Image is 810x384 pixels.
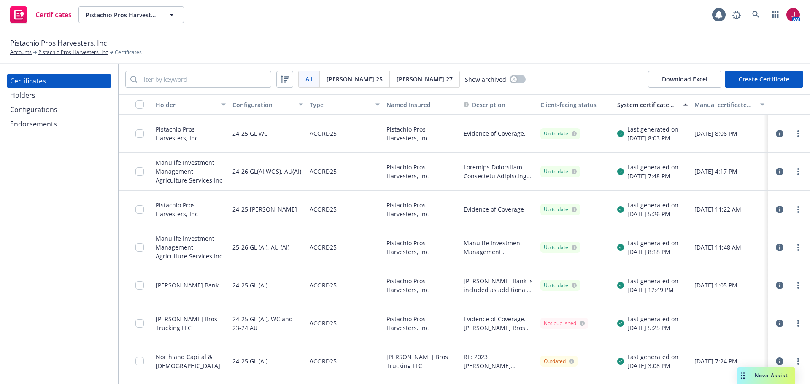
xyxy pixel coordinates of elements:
[10,117,57,131] div: Endorsements
[135,281,144,290] input: Toggle Row Selected
[694,100,755,109] div: Manual certificate last generated
[694,319,764,328] div: -
[7,3,75,27] a: Certificates
[232,100,293,109] div: Configuration
[691,94,768,115] button: Manual certificate last generated
[464,239,534,256] span: Manulife Investment Management Agriculture Services Inc., Manulife Investment Management Farmland...
[7,103,111,116] a: Configurations
[614,94,691,115] button: System certificate last generated
[306,94,383,115] button: Type
[793,129,803,139] a: more
[310,158,337,185] div: ACORD25
[10,103,57,116] div: Configurations
[544,320,585,327] div: Not published
[152,94,229,115] button: Holder
[627,172,678,180] div: [DATE] 7:48 PM
[464,314,534,332] button: Evidence of Coverage. [PERSON_NAME] Bros Trucking LLC is included as an additional insured as req...
[156,125,226,142] div: Pistachio Pros Harvesters, Inc
[386,100,456,109] div: Named Insured
[464,163,534,180] button: Loremips Dolorsitam Consectetu Adipiscinge Seddoeiu, Tem., Incididu Utlaboreet Dolorema Ali, Enim...
[627,134,678,142] div: [DATE] 8:03 PM
[232,234,289,261] div: 25-26 GL (AI), AU (AI)
[135,357,144,365] input: Toggle Row Selected
[544,130,577,137] div: Up to date
[35,11,72,18] span: Certificates
[7,117,111,131] a: Endorsements
[327,75,383,83] span: [PERSON_NAME] 25
[627,125,678,134] div: Last generated on
[232,196,297,223] div: 24-25 [PERSON_NAME]
[115,48,142,56] span: Certificates
[310,120,337,147] div: ACORD25
[464,100,505,109] button: Description
[544,282,577,289] div: Up to date
[78,6,184,23] button: Pistachio Pros Harvesters, Inc
[383,228,460,266] div: Pistachio Pros Harvesters, Inc
[232,120,268,147] div: 24-25 GL WC
[135,100,144,109] input: Select all
[464,277,534,294] button: [PERSON_NAME] Bank is included as additional insured where required by written contract with resp...
[135,167,144,176] input: Toggle Row Selected
[310,196,337,223] div: ACORD25
[767,6,784,23] a: Switch app
[10,89,35,102] div: Holders
[627,352,678,361] div: Last generated on
[156,234,226,260] div: Manulife Investment Management Agriculture Services Inc
[156,352,226,370] div: Northland Capital & [DEMOGRAPHIC_DATA]
[232,271,267,299] div: 24-25 GL (AI)
[694,243,764,252] div: [DATE] 11:48 AM
[793,280,803,290] a: more
[627,314,678,323] div: Last generated on
[627,239,678,247] div: Last generated on
[464,352,534,370] button: RE: 2023 [PERSON_NAME] X4.110F Vineyard Tractor - Serial No. ZNZVPPFYC0P1013087 - Value: $59,000....
[10,48,32,56] a: Accounts
[7,74,111,88] a: Certificates
[156,201,226,218] div: Pistachio Pros Harvesters, Inc
[544,244,577,251] div: Up to date
[627,209,678,218] div: [DATE] 5:26 PM
[135,205,144,214] input: Toggle Row Selected
[793,356,803,366] a: more
[627,277,678,285] div: Last generated on
[86,11,159,19] span: Pistachio Pros Harvesters, Inc
[464,205,524,214] span: Evidence of Coverage
[694,357,764,365] div: [DATE] 7:24 PM
[755,372,788,379] span: Nova Assist
[38,48,108,56] a: Pistachio Pros Harvesters, Inc
[544,168,577,175] div: Up to date
[383,266,460,304] div: Pistachio Pros Harvesters, Inc
[464,129,526,138] button: Evidence of Coverage.
[232,158,301,185] div: 24-26 GL(AI,WOS), AU(AI)
[310,100,370,109] div: Type
[793,166,803,177] a: more
[383,342,460,380] div: [PERSON_NAME] Bros Trucking LLC
[10,38,107,48] span: Pistachio Pros Harvesters, Inc
[617,100,678,109] div: System certificate last generated
[786,8,800,21] img: photo
[397,75,453,83] span: [PERSON_NAME] 27
[10,74,46,88] div: Certificates
[694,205,764,214] div: [DATE] 11:22 AM
[540,100,610,109] div: Client-facing status
[728,6,745,23] a: Report a Bug
[135,319,144,328] input: Toggle Row Selected
[305,75,313,83] span: All
[383,115,460,153] div: Pistachio Pros Harvesters, Inc
[156,281,219,290] div: [PERSON_NAME] Bank
[737,367,795,384] button: Nova Assist
[627,285,678,294] div: [DATE] 12:49 PM
[648,71,721,88] button: Download Excel
[627,163,678,172] div: Last generated on
[544,357,574,365] div: Outdated
[125,71,271,88] input: Filter by keyword
[310,234,337,261] div: ACORD25
[156,158,226,185] div: Manulife Investment Management Agriculture Services Inc
[793,318,803,328] a: more
[627,323,678,332] div: [DATE] 5:25 PM
[793,242,803,252] a: more
[748,6,764,23] a: Search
